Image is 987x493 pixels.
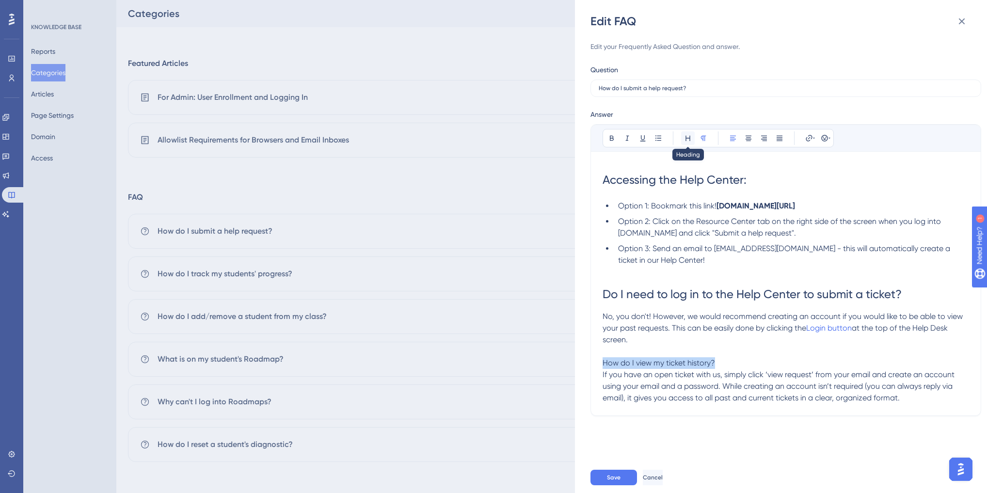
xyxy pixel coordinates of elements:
span: Option 1: Bookmark this link! [618,201,716,210]
div: Edit your Frequently Asked Question and answer. [590,41,981,52]
a: Login button [806,323,852,333]
iframe: UserGuiding AI Assistant Launcher [946,455,975,484]
strong: [DOMAIN_NAME][URL] [716,201,795,210]
button: Cancel [643,470,663,485]
span: Do I need to log in to the Help Center to submit a ticket? [603,287,902,301]
span: Accessing the Help Center: [603,173,747,187]
span: Option 3: Send an email to [EMAIL_ADDRESS][DOMAIN_NAME] - this will automatically create a ticket... [618,244,952,265]
span: Need Help? [23,2,61,14]
input: Type the question [599,85,973,92]
span: Cancel [643,474,663,481]
span: If you have an open ticket with us, simply click ‘view request’ from your email and create an acc... [603,370,956,402]
span: No, you don't! However, we would recommend creating an account if you would like to be able to vi... [603,312,965,333]
span: How do I view my ticket history? [603,358,715,367]
span: Option 2: Click on the Resource Center tab on the right side of the screen when you log into [DOM... [618,217,943,238]
button: Save [590,470,637,485]
div: Edit FAQ [590,14,973,29]
span: Save [607,474,621,481]
div: 1 [67,5,70,13]
div: Question [590,64,618,76]
div: Answer [590,109,981,120]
